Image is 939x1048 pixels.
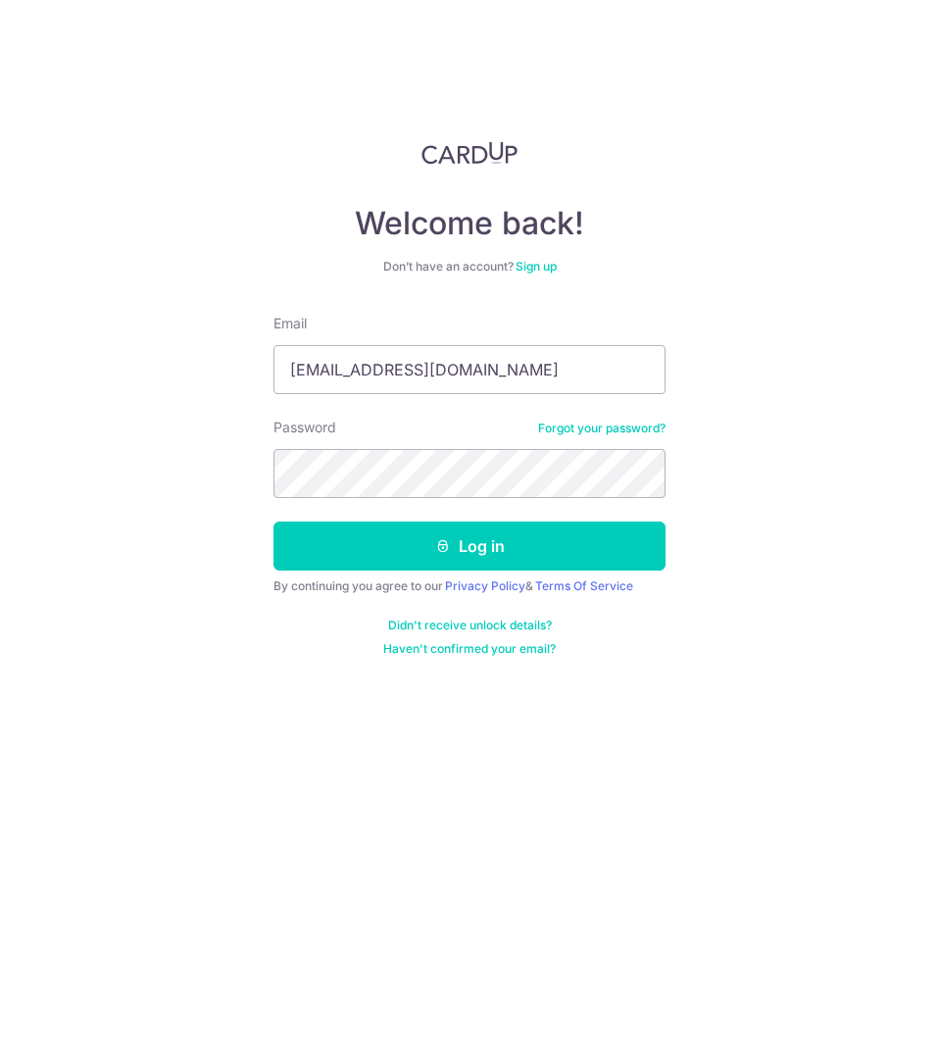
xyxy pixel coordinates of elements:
[388,618,552,633] a: Didn't receive unlock details?
[273,314,307,333] label: Email
[273,418,336,437] label: Password
[273,345,666,394] input: Enter your Email
[445,578,525,593] a: Privacy Policy
[273,522,666,571] button: Log in
[421,141,518,165] img: CardUp Logo
[273,578,666,594] div: By continuing you agree to our &
[273,259,666,274] div: Don’t have an account?
[516,259,557,274] a: Sign up
[538,421,666,436] a: Forgot your password?
[273,204,666,243] h4: Welcome back!
[383,641,556,657] a: Haven't confirmed your email?
[535,578,633,593] a: Terms Of Service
